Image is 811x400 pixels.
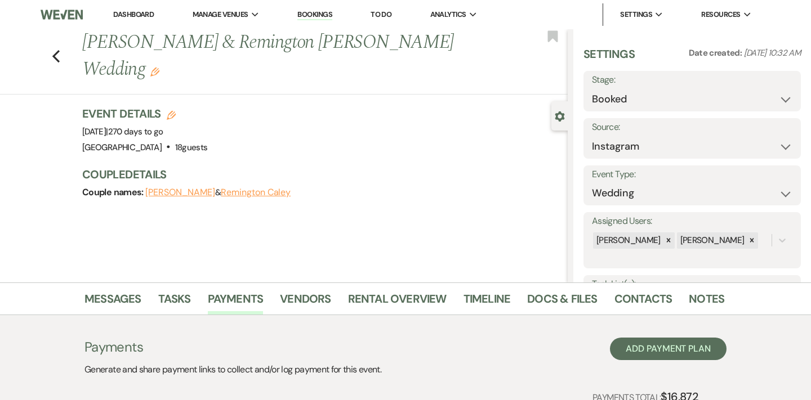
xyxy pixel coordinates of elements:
[371,10,391,19] a: To Do
[113,10,154,19] a: Dashboard
[620,9,652,20] span: Settings
[84,338,381,357] h3: Payments
[430,9,466,20] span: Analytics
[145,188,215,197] button: [PERSON_NAME]
[593,232,662,249] div: [PERSON_NAME]
[221,188,291,197] button: Remington Caley
[527,290,597,314] a: Docs & Files
[677,232,746,249] div: [PERSON_NAME]
[592,276,792,293] label: Task List(s):
[464,290,511,314] a: Timeline
[82,126,163,137] span: [DATE]
[208,290,264,314] a: Payments
[158,290,191,314] a: Tasks
[41,3,83,26] img: Weven Logo
[614,290,672,314] a: Contacts
[689,47,744,59] span: Date created:
[280,290,331,314] a: Vendors
[297,10,332,20] a: Bookings
[592,72,792,88] label: Stage:
[592,213,792,230] label: Assigned Users:
[193,9,248,20] span: Manage Venues
[82,106,207,122] h3: Event Details
[592,167,792,183] label: Event Type:
[583,46,635,71] h3: Settings
[145,187,291,198] span: &
[555,110,565,121] button: Close lead details
[82,142,162,153] span: [GEOGRAPHIC_DATA]
[150,66,159,77] button: Edit
[82,29,466,83] h1: [PERSON_NAME] & Remington [PERSON_NAME] Wedding
[610,338,727,360] button: Add Payment Plan
[108,126,163,137] span: 270 days to go
[175,142,208,153] span: 18 guests
[744,47,801,59] span: [DATE] 10:32 AM
[689,290,724,314] a: Notes
[82,167,556,182] h3: Couple Details
[84,362,381,377] p: Generate and share payment links to collect and/or log payment for this event.
[106,126,163,137] span: |
[701,9,740,20] span: Resources
[592,119,792,136] label: Source:
[84,290,141,314] a: Messages
[348,290,447,314] a: Rental Overview
[82,186,145,198] span: Couple names:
